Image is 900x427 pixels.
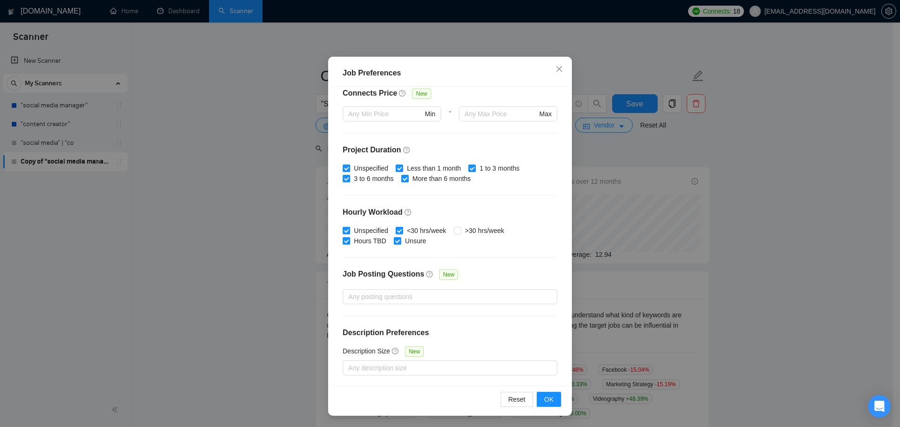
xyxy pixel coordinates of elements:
input: Any Max Price [465,109,537,119]
button: OK [537,392,561,407]
span: Max [540,109,552,119]
span: More than 6 months [409,173,475,184]
div: Open Intercom Messenger [868,395,891,418]
span: 1 to 3 months [476,163,523,173]
h4: Job Posting Questions [343,269,424,280]
span: New [439,270,458,280]
span: question-circle [403,146,411,154]
span: close [555,65,563,73]
span: Reset [508,394,525,405]
span: >30 hrs/week [461,225,508,236]
span: New [412,89,431,99]
span: Less than 1 month [403,163,465,173]
span: Unspecified [350,225,392,236]
h4: Connects Price [343,88,397,99]
h4: Project Duration [343,144,557,156]
span: question-circle [426,270,434,278]
span: New [405,346,424,357]
span: Unspecified [350,163,392,173]
span: Unsure [401,236,430,246]
h4: Description Preferences [343,327,557,338]
div: - [441,106,459,133]
button: Reset [501,392,533,407]
span: question-circle [399,90,406,97]
span: 3 to 6 months [350,173,397,184]
span: question-circle [405,209,412,216]
span: Hours TBD [350,236,390,246]
span: question-circle [392,347,399,355]
span: <30 hrs/week [403,225,450,236]
h4: Hourly Workload [343,207,557,218]
span: OK [544,394,554,405]
button: Close [547,57,572,82]
h5: Description Size [343,346,390,356]
span: Min [425,109,435,119]
input: Any Min Price [348,109,423,119]
div: Job Preferences [343,67,557,79]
